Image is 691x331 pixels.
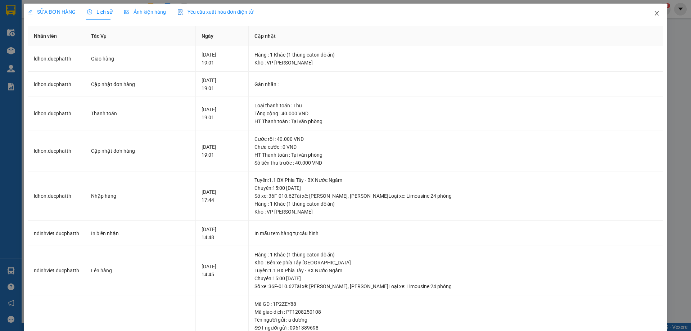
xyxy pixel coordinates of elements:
[254,308,657,316] div: Mã giao dịch : PT1208250108
[254,59,657,67] div: Kho : VP [PERSON_NAME]
[254,51,657,59] div: Hàng : 1 Khác (1 thùng caton đô ăn)
[28,171,85,221] td: ldhon.ducphatth
[254,267,657,290] div: Tuyến : 1.1 BX Phía Tây - BX Nước Ngầm Chuyến: 15:00 [DATE] Số xe: 36F-010.62 Tài xế: [PERSON_NAM...
[254,80,657,88] div: Gán nhãn :
[28,246,85,295] td: ndinhviet.ducphatth
[87,9,113,15] span: Lịch sử
[254,259,657,267] div: Kho : Bến xe phía Tây [GEOGRAPHIC_DATA]
[654,10,660,16] span: close
[202,106,243,121] div: [DATE] 19:01
[28,72,85,97] td: ldhon.ducphatth
[254,316,657,324] div: Tên người gửi : a dương
[249,26,663,46] th: Cập nhật
[254,135,657,143] div: Cước rồi : 40.000 VND
[254,229,657,237] div: In mẫu tem hàng tự cấu hình
[196,26,249,46] th: Ngày
[91,80,190,88] div: Cập nhật đơn hàng
[177,9,253,15] span: Yêu cầu xuất hóa đơn điện tử
[254,200,657,208] div: Hàng : 1 Khác (1 thùng caton đô ăn)
[254,117,657,125] div: HT Thanh toán : Tại văn phòng
[254,143,657,151] div: Chưa cước : 0 VND
[91,192,190,200] div: Nhập hàng
[254,251,657,259] div: Hàng : 1 Khác (1 thùng caton đô ăn)
[28,26,85,46] th: Nhân viên
[202,76,243,92] div: [DATE] 19:01
[87,9,92,14] span: clock-circle
[202,143,243,159] div: [DATE] 19:01
[202,263,243,278] div: [DATE] 14:45
[91,109,190,117] div: Thanh toán
[28,9,33,14] span: edit
[254,208,657,216] div: Kho : VP [PERSON_NAME]
[254,159,657,167] div: Số tiền thu trước : 40.000 VND
[254,151,657,159] div: HT Thanh toán : Tại văn phòng
[91,55,190,63] div: Giao hàng
[28,221,85,246] td: ndinhviet.ducphatth
[177,9,183,15] img: icon
[254,300,657,308] div: Mã GD : 1P2ZEY88
[202,188,243,204] div: [DATE] 17:44
[28,97,85,130] td: ldhon.ducphatth
[254,102,657,109] div: Loại thanh toán : Thu
[124,9,166,15] span: Ảnh kiện hàng
[202,225,243,241] div: [DATE] 14:48
[91,147,190,155] div: Cập nhật đơn hàng
[254,109,657,117] div: Tổng cộng : 40.000 VND
[91,229,190,237] div: In biên nhận
[124,9,129,14] span: picture
[202,51,243,67] div: [DATE] 19:01
[254,176,657,200] div: Tuyến : 1.1 BX Phía Tây - BX Nước Ngầm Chuyến: 15:00 [DATE] Số xe: 36F-010.62 Tài xế: [PERSON_NAM...
[91,267,190,274] div: Lên hàng
[647,4,667,24] button: Close
[85,26,196,46] th: Tác Vụ
[28,46,85,72] td: ldhon.ducphatth
[28,9,76,15] span: SỬA ĐƠN HÀNG
[28,130,85,172] td: ldhon.ducphatth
